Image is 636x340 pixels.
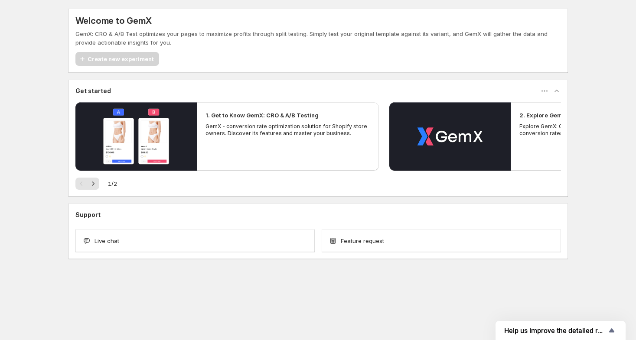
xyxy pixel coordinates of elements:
[504,325,617,336] button: Show survey - Help us improve the detailed report for A/B campaigns
[75,16,152,26] h5: Welcome to GemX
[389,102,511,171] button: Play video
[205,123,370,137] p: GemX - conversion rate optimization solution for Shopify store owners. Discover its features and ...
[341,236,384,245] span: Feature request
[95,236,119,245] span: Live chat
[87,178,99,190] button: Next
[75,178,99,190] nav: Pagination
[108,179,117,188] span: 1 / 2
[75,102,197,171] button: Play video
[75,29,561,47] p: GemX: CRO & A/B Test optimizes your pages to maximize profits through split testing. Simply test ...
[75,210,101,219] h3: Support
[504,327,607,335] span: Help us improve the detailed report for A/B campaigns
[75,87,111,95] h3: Get started
[205,111,319,120] h2: 1. Get to Know GemX: CRO & A/B Testing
